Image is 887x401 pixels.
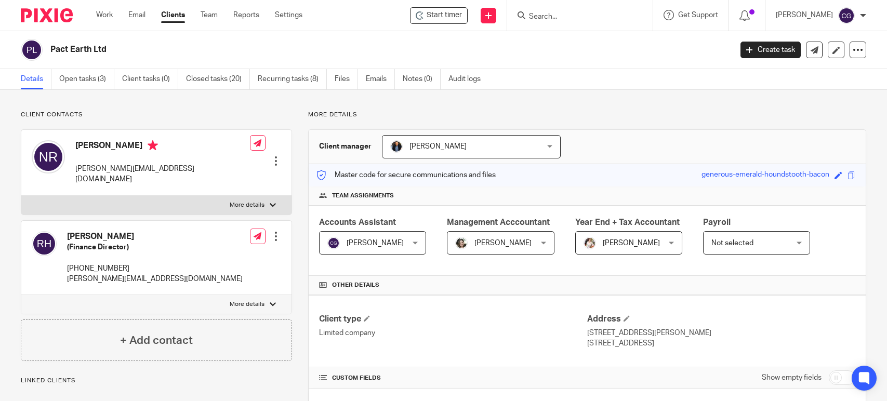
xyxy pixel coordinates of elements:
[332,281,379,289] span: Other details
[319,374,587,382] h4: CUSTOM FIELDS
[455,237,468,249] img: barbara-raine-.jpg
[528,12,621,22] input: Search
[701,169,829,181] div: generous-emerald-houndstooth-bacon
[335,69,358,89] a: Files
[403,69,441,89] a: Notes (0)
[122,69,178,89] a: Client tasks (0)
[21,377,292,385] p: Linked clients
[410,7,468,24] div: Pact Earth Ltd
[50,44,590,55] h2: Pact Earth Ltd
[347,239,404,247] span: [PERSON_NAME]
[128,10,145,20] a: Email
[390,140,403,153] img: martin-hickman.jpg
[575,218,680,226] span: Year End + Tax Accountant
[584,237,596,249] img: Kayleigh%20Henson.jpeg
[148,140,158,151] i: Primary
[448,69,488,89] a: Audit logs
[67,242,243,252] h5: (Finance Director)
[32,140,65,173] img: svg%3E
[740,42,801,58] a: Create task
[711,239,753,247] span: Not selected
[308,111,866,119] p: More details
[838,7,855,24] img: svg%3E
[703,218,731,226] span: Payroll
[319,141,372,152] h3: Client manager
[762,372,822,383] label: Show empty fields
[120,332,193,349] h4: + Add contact
[319,328,587,338] p: Limited company
[161,10,185,20] a: Clients
[327,237,340,249] img: svg%3E
[201,10,218,20] a: Team
[21,111,292,119] p: Client contacts
[258,69,327,89] a: Recurring tasks (8)
[332,192,394,200] span: Team assignments
[319,218,396,226] span: Accounts Assistant
[230,201,264,209] p: More details
[21,69,51,89] a: Details
[67,263,243,274] p: [PHONE_NUMBER]
[75,140,250,153] h4: [PERSON_NAME]
[409,143,467,150] span: [PERSON_NAME]
[587,314,855,325] h4: Address
[96,10,113,20] a: Work
[186,69,250,89] a: Closed tasks (20)
[67,231,243,242] h4: [PERSON_NAME]
[21,39,43,61] img: svg%3E
[32,231,57,256] img: svg%3E
[75,164,250,185] p: [PERSON_NAME][EMAIL_ADDRESS][DOMAIN_NAME]
[678,11,718,19] span: Get Support
[427,10,462,21] span: Start timer
[233,10,259,20] a: Reports
[447,218,550,226] span: Management Acccountant
[316,170,496,180] p: Master code for secure communications and files
[776,10,833,20] p: [PERSON_NAME]
[474,239,532,247] span: [PERSON_NAME]
[67,274,243,284] p: [PERSON_NAME][EMAIL_ADDRESS][DOMAIN_NAME]
[319,314,587,325] h4: Client type
[366,69,395,89] a: Emails
[587,328,855,338] p: [STREET_ADDRESS][PERSON_NAME]
[21,8,73,22] img: Pixie
[587,338,855,349] p: [STREET_ADDRESS]
[59,69,114,89] a: Open tasks (3)
[275,10,302,20] a: Settings
[230,300,264,309] p: More details
[603,239,660,247] span: [PERSON_NAME]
